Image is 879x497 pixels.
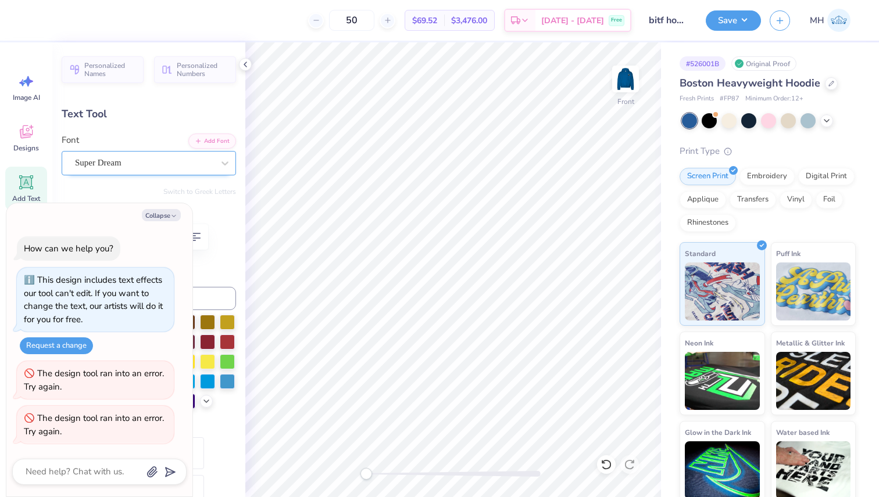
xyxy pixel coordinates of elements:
[706,10,761,31] button: Save
[680,191,726,208] div: Applique
[816,191,843,208] div: Foil
[617,96,634,107] div: Front
[541,15,604,27] span: [DATE] - [DATE]
[680,214,736,232] div: Rhinestones
[360,468,372,480] div: Accessibility label
[685,426,751,438] span: Glow in the Dark Ink
[680,56,726,71] div: # 526001B
[720,94,739,104] span: # FP87
[154,56,236,83] button: Personalized Numbers
[142,209,181,221] button: Collapse
[451,15,487,27] span: $3,476.00
[780,191,812,208] div: Vinyl
[731,56,796,71] div: Original Proof
[798,168,855,185] div: Digital Print
[24,368,164,392] div: The design tool ran into an error. Try again.
[739,168,795,185] div: Embroidery
[680,145,856,158] div: Print Type
[24,243,113,254] div: How can we help you?
[685,352,760,410] img: Neon Ink
[24,412,164,437] div: The design tool ran into an error. Try again.
[329,10,374,31] input: – –
[84,62,137,78] span: Personalized Names
[188,134,236,149] button: Add Font
[685,262,760,320] img: Standard
[24,274,163,325] div: This design includes text effects our tool can't edit. If you want to change the text, our artist...
[776,337,845,349] span: Metallic & Glitter Ink
[640,9,697,32] input: Untitled Design
[776,352,851,410] img: Metallic & Glitter Ink
[776,247,801,260] span: Puff Ink
[13,93,40,102] span: Image AI
[776,262,851,320] img: Puff Ink
[163,187,236,196] button: Switch to Greek Letters
[62,106,236,122] div: Text Tool
[685,247,716,260] span: Standard
[62,134,79,147] label: Font
[13,143,39,153] span: Designs
[680,168,736,185] div: Screen Print
[805,9,856,32] a: MH
[12,194,40,203] span: Add Text
[611,16,622,24] span: Free
[614,67,637,91] img: Front
[680,94,714,104] span: Fresh Prints
[810,14,824,27] span: MH
[412,15,437,27] span: $69.52
[827,9,851,32] img: Megan Heinritz
[685,337,713,349] span: Neon Ink
[680,76,820,90] span: Boston Heavyweight Hoodie
[177,62,229,78] span: Personalized Numbers
[745,94,803,104] span: Minimum Order: 12 +
[62,56,144,83] button: Personalized Names
[20,337,93,354] button: Request a change
[776,426,830,438] span: Water based Ink
[730,191,776,208] div: Transfers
